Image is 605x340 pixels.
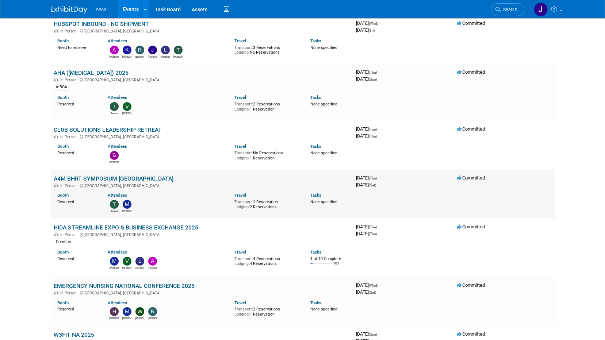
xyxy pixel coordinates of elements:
[123,257,131,266] img: Victor Paradiso
[378,224,379,229] span: -
[379,20,380,26] span: -
[234,156,250,161] span: Lodging:
[148,257,157,266] img: Ashley Perez
[110,257,119,266] img: Matthew Rosbrough
[369,134,377,138] span: (Thu)
[54,183,58,187] img: In-Person Event
[122,111,131,115] div: Victor Paradiso
[234,250,246,255] a: Travel
[234,149,299,161] div: No Reservations 1 Reservation
[356,133,377,139] span: [DATE]
[310,193,321,198] a: Tasks
[379,282,380,288] span: -
[378,126,379,132] span: -
[57,300,69,305] a: Booth
[108,250,127,255] a: Attendees
[491,3,524,16] a: Search
[234,198,299,209] div: 1 Reservation 2 Reservations
[54,232,58,236] img: In-Person Event
[60,232,79,237] span: In-Person
[148,307,157,316] img: Rachel Jordan
[122,54,131,59] div: Kyle Toscano
[234,45,253,50] span: Transport:
[54,126,162,133] a: CLUB SOLUTIONS LEADERSHIP RETREAT
[108,95,127,100] a: Attendees
[148,46,157,54] img: Joe Mora
[369,28,375,32] span: (Fri)
[310,95,321,100] a: Tasks
[110,200,119,209] img: Tessa Schwikerath
[60,183,79,188] span: In-Person
[54,135,58,138] img: In-Person Event
[310,38,321,43] a: Tasks
[369,22,378,26] span: (Wed)
[369,77,377,81] span: (Sun)
[57,193,69,198] a: Booth
[378,69,379,75] span: -
[110,316,119,320] div: Hasan Abdallah
[457,69,485,75] span: Committed
[356,175,379,181] span: [DATE]
[369,283,378,287] span: (Wed)
[110,209,119,213] div: Tessa Schwikerath
[148,316,157,320] div: Rachel Jordan
[234,200,253,204] span: Transport:
[234,107,250,112] span: Lodging:
[234,100,299,112] div: 2 Reservations 1 Reservation
[234,38,246,43] a: Travel
[57,305,97,312] div: Reserved
[54,224,198,231] a: HIDA STREAMLINE EXPO & BUSINESS EXCHANGE 2025
[57,38,69,43] a: Booth
[57,149,97,156] div: Reserved
[135,46,144,54] img: Rachael Snyder
[234,151,253,155] span: Transport:
[356,27,375,33] span: [DATE]
[54,291,58,294] img: In-Person Event
[534,3,548,16] img: Jose Gregory
[369,232,377,236] span: (Thu)
[54,84,69,90] div: mBCA
[356,289,376,295] span: [DATE]
[123,307,131,316] img: Michael Strong
[356,182,376,188] span: [DATE]
[135,257,144,266] img: Lyndsey Nunez
[234,205,250,209] span: Lodging:
[234,144,246,149] a: Travel
[356,69,379,75] span: [DATE]
[123,102,131,111] img: Victor Paradiso
[234,300,246,305] a: Travel
[135,54,144,59] div: Rachael Snyder
[369,183,376,187] span: (Sat)
[310,307,337,312] span: None specified
[378,175,379,181] span: -
[57,198,97,205] div: Reserved
[310,45,337,50] span: None specified
[310,144,321,149] a: Tasks
[60,78,79,82] span: In-Person
[310,250,321,255] a: Tasks
[310,102,337,107] span: None specified
[234,256,253,261] span: Transport:
[310,151,337,155] span: None specified
[369,127,377,131] span: (Tue)
[60,291,79,295] span: In-Person
[96,7,107,12] span: seca
[57,95,69,100] a: Booth
[310,256,350,262] div: 1 of 10 Complete
[108,300,127,305] a: Attendees
[234,261,250,266] span: Lodging:
[54,77,350,82] div: [GEOGRAPHIC_DATA], [GEOGRAPHIC_DATA]
[234,307,253,312] span: Transport:
[369,225,377,229] span: (Tue)
[457,282,485,288] span: Committed
[310,300,321,305] a: Tasks
[356,76,377,82] span: [DATE]
[234,312,250,317] span: Lodging:
[123,46,131,54] img: Kyle Toscano
[122,209,131,213] div: Matthew Rosbrough
[110,151,119,160] img: Bob Surface
[54,290,350,295] div: [GEOGRAPHIC_DATA], [GEOGRAPHIC_DATA]
[54,134,350,139] div: [GEOGRAPHIC_DATA], [GEOGRAPHIC_DATA]
[57,144,69,149] a: Booth
[356,331,379,337] span: [DATE]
